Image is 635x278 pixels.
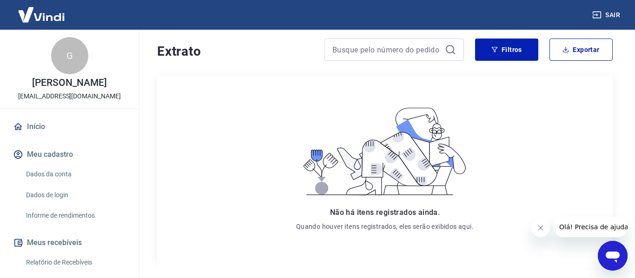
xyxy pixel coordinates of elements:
button: Meus recebíveis [11,233,128,253]
a: Início [11,116,128,137]
img: Vindi [11,0,72,29]
a: Dados de login [22,186,128,205]
a: Dados da conta [22,165,128,184]
a: Relatório de Recebíveis [22,253,128,272]
h4: Extrato [157,42,313,61]
button: Sair [590,6,624,24]
p: [PERSON_NAME] [32,78,106,88]
p: Quando houver itens registrados, eles serão exibidos aqui. [296,222,474,231]
iframe: Mensagem da empresa [554,217,628,237]
iframe: Botão para abrir a janela de mensagens [598,241,628,271]
div: G [51,37,88,74]
a: Informe de rendimentos [22,206,128,225]
button: Exportar [549,39,613,61]
span: Olá! Precisa de ajuda? [6,6,78,14]
span: Não há itens registrados ainda. [330,208,440,217]
button: Filtros [475,39,538,61]
input: Busque pelo número do pedido [332,43,441,57]
p: [EMAIL_ADDRESS][DOMAIN_NAME] [18,91,121,101]
button: Meu cadastro [11,144,128,165]
iframe: Fechar mensagem [531,219,550,237]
